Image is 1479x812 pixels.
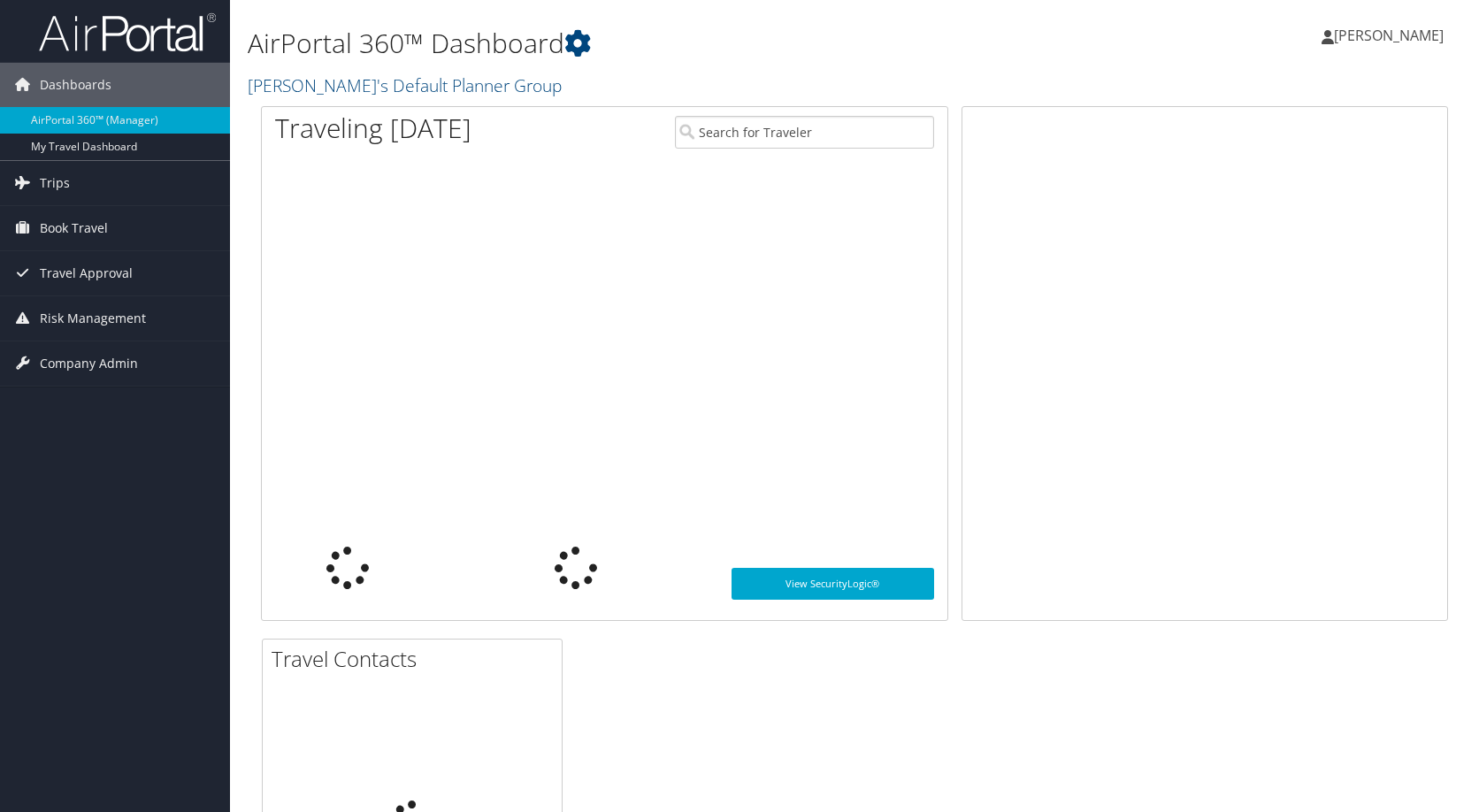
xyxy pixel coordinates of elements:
[40,63,111,107] span: Dashboards
[272,644,562,674] h2: Travel Contacts
[40,161,70,205] span: Trips
[40,251,133,295] span: Travel Approval
[248,25,1057,62] h1: AirPortal 360™ Dashboard
[1322,9,1461,62] a: [PERSON_NAME]
[1334,26,1444,45] span: [PERSON_NAME]
[40,206,108,250] span: Book Travel
[40,341,138,386] span: Company Admin
[275,110,471,147] h1: Traveling [DATE]
[732,568,933,600] a: View SecurityLogic®
[40,296,146,341] span: Risk Management
[675,116,934,149] input: Search for Traveler
[39,11,216,53] img: airportal-logo.png
[248,73,566,97] a: [PERSON_NAME]'s Default Planner Group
